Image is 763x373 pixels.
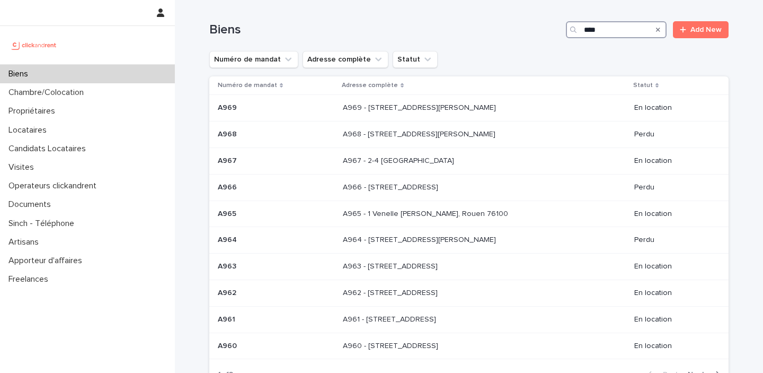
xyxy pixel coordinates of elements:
[634,157,712,166] p: En location
[209,227,729,254] tr: A964A964 A964 - [STREET_ADDRESS][PERSON_NAME]A964 - [STREET_ADDRESS][PERSON_NAME] Perdu
[634,315,712,324] p: En location
[343,287,440,298] p: A962 - [STREET_ADDRESS]
[393,51,438,68] button: Statut
[4,199,59,210] p: Documents
[343,260,440,271] p: A963 - [STREET_ADDRESS]
[343,233,498,245] p: A964 - 18 avenue du Maréchal de Lattre de Tassigny, Meudon-La-Foret 92360
[4,237,47,247] p: Artisans
[634,262,712,271] p: En location
[218,313,237,324] p: A961
[4,256,91,266] p: Apporteur d'affaires
[343,128,498,139] p: A968 - [STREET_ADDRESS][PERSON_NAME]
[218,287,238,298] p: A962
[343,313,438,324] p: A961 - [STREET_ADDRESS]
[343,207,510,219] p: A965 - 1 Venelle [PERSON_NAME], Rouen 76100
[343,154,456,166] p: A967 - 2-4 [GEOGRAPHIC_DATA]
[4,125,55,135] p: Locataires
[209,333,729,359] tr: A960A960 A960 - [STREET_ADDRESS]A960 - [STREET_ADDRESS] En location
[209,201,729,227] tr: A965A965 A965 - 1 Venelle [PERSON_NAME], Rouen 76100A965 - 1 Venelle [PERSON_NAME], Rouen 76100 E...
[4,274,57,284] p: Freelances
[218,233,239,245] p: A964
[634,103,712,112] p: En location
[4,69,37,79] p: Biens
[342,80,398,91] p: Adresse complète
[634,183,712,192] p: Perdu
[218,128,239,139] p: A968
[303,51,388,68] button: Adresse complète
[690,26,722,33] span: Add New
[209,51,298,68] button: Numéro de mandat
[209,148,729,174] tr: A967A967 A967 - 2-4 [GEOGRAPHIC_DATA]A967 - 2-4 [GEOGRAPHIC_DATA] En location
[209,280,729,306] tr: A962A962 A962 - [STREET_ADDRESS]A962 - [STREET_ADDRESS] En location
[673,21,729,38] a: Add New
[218,181,239,192] p: A966
[4,88,92,98] p: Chambre/Colocation
[218,101,239,112] p: A969
[343,340,440,351] p: A960 - [STREET_ADDRESS]
[218,80,277,91] p: Numéro de mandat
[218,154,239,166] p: A967
[4,219,83,229] p: Sinch - Téléphone
[634,289,712,298] p: En location
[218,260,238,271] p: A963
[634,342,712,351] p: En location
[8,34,60,56] img: UCB0brd3T0yccxBKYDjQ
[4,162,42,172] p: Visites
[634,130,712,139] p: Perdu
[4,181,105,191] p: Operateurs clickandrent
[4,144,94,154] p: Candidats Locataires
[633,80,653,91] p: Statut
[4,106,64,116] p: Propriétaires
[343,101,498,112] p: A969 - [STREET_ADDRESS][PERSON_NAME]
[209,254,729,280] tr: A963A963 A963 - [STREET_ADDRESS]A963 - [STREET_ADDRESS] En location
[209,22,562,38] h1: Biens
[209,174,729,201] tr: A966A966 A966 - [STREET_ADDRESS]A966 - [STREET_ADDRESS] Perdu
[634,210,712,219] p: En location
[209,306,729,333] tr: A961A961 A961 - [STREET_ADDRESS]A961 - [STREET_ADDRESS] En location
[209,95,729,122] tr: A969A969 A969 - [STREET_ADDRESS][PERSON_NAME]A969 - [STREET_ADDRESS][PERSON_NAME] En location
[634,236,712,245] p: Perdu
[343,181,440,192] p: A966 - [STREET_ADDRESS]
[209,122,729,148] tr: A968A968 A968 - [STREET_ADDRESS][PERSON_NAME]A968 - [STREET_ADDRESS][PERSON_NAME] Perdu
[218,207,238,219] p: A965
[218,340,239,351] p: A960
[566,21,667,38] input: Search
